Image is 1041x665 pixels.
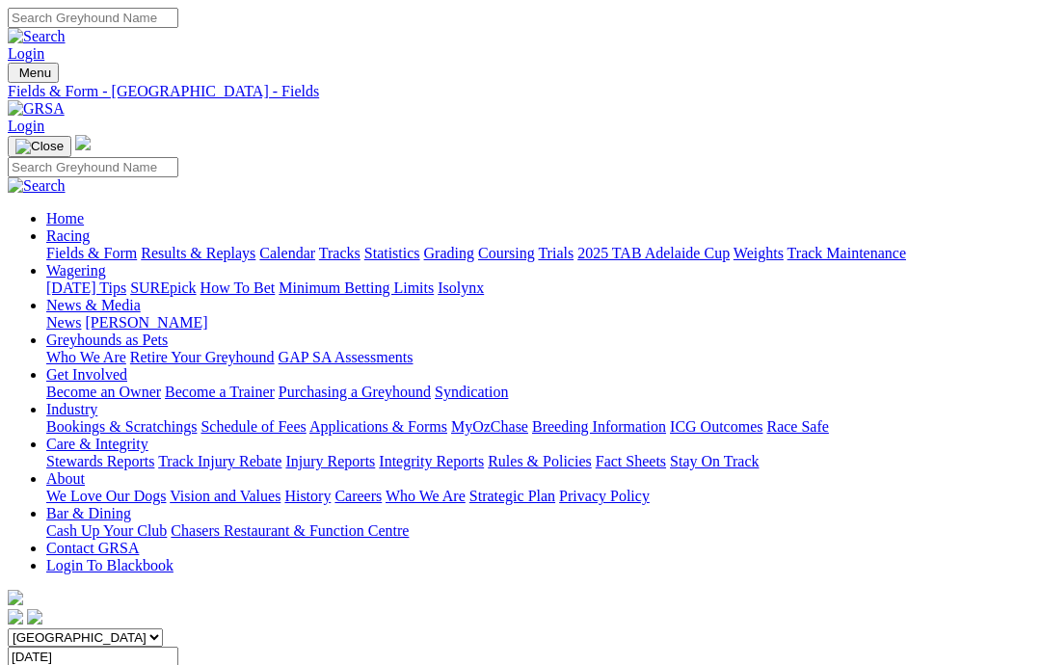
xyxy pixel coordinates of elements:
[46,540,139,556] a: Contact GRSA
[46,210,84,226] a: Home
[46,557,173,573] a: Login To Blackbook
[46,384,1033,401] div: Get Involved
[334,488,382,504] a: Careers
[8,28,66,45] img: Search
[435,384,508,400] a: Syndication
[279,279,434,296] a: Minimum Betting Limits
[27,609,42,625] img: twitter.svg
[46,418,1033,436] div: Industry
[8,83,1033,100] a: Fields & Form - [GEOGRAPHIC_DATA] - Fields
[8,8,178,28] input: Search
[46,262,106,279] a: Wagering
[8,590,23,605] img: logo-grsa-white.png
[8,100,65,118] img: GRSA
[46,245,1033,262] div: Racing
[8,609,23,625] img: facebook.svg
[15,139,64,154] img: Close
[386,488,466,504] a: Who We Are
[8,45,44,62] a: Login
[46,522,167,539] a: Cash Up Your Club
[75,135,91,150] img: logo-grsa-white.png
[734,245,784,261] a: Weights
[46,314,81,331] a: News
[766,418,828,435] a: Race Safe
[200,418,306,435] a: Schedule of Fees
[46,418,197,435] a: Bookings & Scratchings
[670,453,759,469] a: Stay On Track
[8,118,44,134] a: Login
[259,245,315,261] a: Calendar
[46,297,141,313] a: News & Media
[46,505,131,521] a: Bar & Dining
[424,245,474,261] a: Grading
[577,245,730,261] a: 2025 TAB Adelaide Cup
[46,488,1033,505] div: About
[8,136,71,157] button: Toggle navigation
[284,488,331,504] a: History
[46,349,126,365] a: Who We Are
[8,63,59,83] button: Toggle navigation
[379,453,484,469] a: Integrity Reports
[8,177,66,195] img: Search
[46,279,1033,297] div: Wagering
[46,366,127,383] a: Get Involved
[46,245,137,261] a: Fields & Form
[130,279,196,296] a: SUREpick
[19,66,51,80] span: Menu
[46,279,126,296] a: [DATE] Tips
[285,453,375,469] a: Injury Reports
[670,418,762,435] a: ICG Outcomes
[438,279,484,296] a: Isolynx
[532,418,666,435] a: Breeding Information
[478,245,535,261] a: Coursing
[46,314,1033,332] div: News & Media
[46,436,148,452] a: Care & Integrity
[469,488,555,504] a: Strategic Plan
[319,245,360,261] a: Tracks
[364,245,420,261] a: Statistics
[46,227,90,244] a: Racing
[158,453,281,469] a: Track Injury Rebate
[538,245,574,261] a: Trials
[200,279,276,296] a: How To Bet
[46,401,97,417] a: Industry
[596,453,666,469] a: Fact Sheets
[85,314,207,331] a: [PERSON_NAME]
[141,245,255,261] a: Results & Replays
[451,418,528,435] a: MyOzChase
[8,157,178,177] input: Search
[46,488,166,504] a: We Love Our Dogs
[46,384,161,400] a: Become an Owner
[279,349,414,365] a: GAP SA Assessments
[46,453,154,469] a: Stewards Reports
[170,488,280,504] a: Vision and Values
[46,332,168,348] a: Greyhounds as Pets
[279,384,431,400] a: Purchasing a Greyhound
[46,522,1033,540] div: Bar & Dining
[46,470,85,487] a: About
[130,349,275,365] a: Retire Your Greyhound
[787,245,906,261] a: Track Maintenance
[488,453,592,469] a: Rules & Policies
[559,488,650,504] a: Privacy Policy
[165,384,275,400] a: Become a Trainer
[171,522,409,539] a: Chasers Restaurant & Function Centre
[46,453,1033,470] div: Care & Integrity
[309,418,447,435] a: Applications & Forms
[46,349,1033,366] div: Greyhounds as Pets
